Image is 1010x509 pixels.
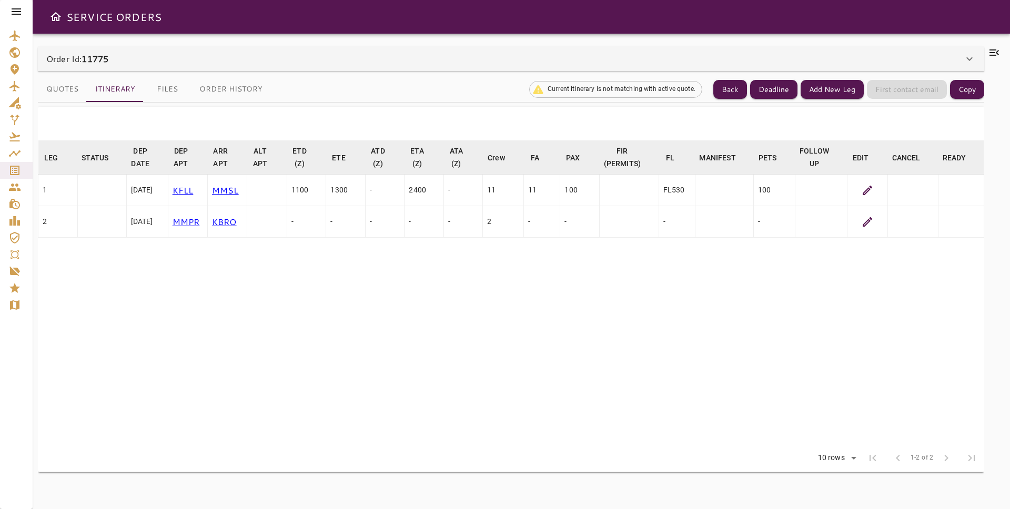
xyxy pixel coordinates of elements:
[713,80,747,99] button: Back
[531,151,539,164] div: FA
[130,145,164,170] span: DEP DATE
[45,6,66,27] button: Open drawer
[409,145,426,170] div: ETA (Z)
[853,151,883,164] span: EDIT
[191,77,271,102] button: Order History
[566,151,580,164] div: PAX
[666,151,688,164] span: FL
[488,151,519,164] span: Crew
[87,77,144,102] button: Itinerary
[448,216,478,227] div: -
[663,216,691,227] div: -
[487,185,519,195] div: 11
[528,216,555,227] div: -
[44,151,72,164] span: LEG
[38,77,271,102] div: basic tabs example
[44,151,58,164] div: LEG
[759,151,791,164] span: PETS
[943,151,966,164] div: READY
[369,145,387,170] div: ATD (Z)
[332,151,359,164] span: ETE
[566,151,593,164] span: PAX
[38,46,984,72] div: Order Id:11775
[699,151,735,164] div: MANIFEST
[892,151,921,164] div: CANCEL
[172,145,189,170] div: DEP APT
[885,445,911,471] span: Previous Page
[82,151,108,164] div: STATUS
[758,185,791,195] div: 100
[251,145,269,170] div: ALT APT
[409,185,439,195] div: 2400
[699,151,749,164] span: MANIFEST
[46,53,108,65] p: Order Id:
[130,145,150,170] div: DEP DATE
[604,145,654,170] span: FIR (PERMITS)
[212,145,243,170] span: ARR APT
[759,151,777,164] div: PETS
[409,216,439,227] div: -
[800,145,830,170] div: FOLLOW UP
[801,80,864,99] button: Add New Leg
[330,185,360,195] div: 1300
[82,53,108,65] b: 11775
[892,151,934,164] span: CANCEL
[666,151,674,164] div: FL
[38,77,87,102] button: Quotes
[370,185,400,195] div: -
[950,80,984,99] button: Copy
[173,184,203,197] p: KFLL
[853,151,869,164] div: EDIT
[66,8,161,25] h6: SERVICE ORDERS
[488,151,505,164] div: Crew
[251,145,282,170] span: ALT APT
[173,216,203,228] p: MMPR
[758,216,791,227] div: -
[604,145,641,170] div: FIR (PERMITS)
[448,145,464,170] div: ATA (Z)
[172,145,203,170] span: DEP APT
[330,216,360,227] div: -
[212,184,243,197] p: MMSL
[959,445,984,471] span: Last Page
[212,216,243,228] p: KBRO
[82,151,122,164] span: STATUS
[448,185,478,195] div: -
[564,216,595,227] div: -
[131,185,164,195] div: [DATE]
[541,85,702,94] span: Current itinerary is not matching with active quote.
[291,145,308,170] div: ETD (Z)
[934,445,959,471] span: Next Page
[369,145,400,170] span: ATD (Z)
[131,216,164,227] div: [DATE]
[144,77,191,102] button: Files
[750,80,797,99] button: Deadline
[212,145,229,170] div: ARR APT
[487,216,519,227] div: 2
[38,206,78,238] td: 2
[528,185,555,195] div: 11
[291,185,322,195] div: 1100
[943,151,980,164] span: READY
[291,216,322,227] div: -
[38,175,78,206] td: 1
[800,145,843,170] span: FOLLOW UP
[860,445,885,471] span: First Page
[911,453,934,463] span: 1-2 of 2
[370,216,400,227] div: -
[811,450,860,466] div: 10 rows
[291,145,322,170] span: ETD (Z)
[531,151,553,164] span: FA
[409,145,439,170] span: ETA (Z)
[332,151,345,164] div: ETE
[564,185,595,195] div: 100
[448,145,478,170] span: ATA (Z)
[663,185,691,195] div: FL530
[815,453,847,462] div: 10 rows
